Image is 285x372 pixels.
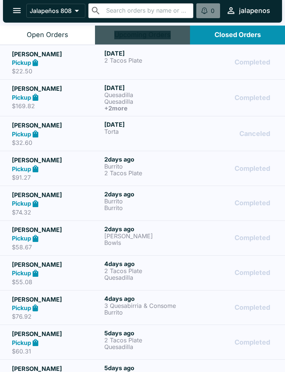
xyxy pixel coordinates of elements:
h5: [PERSON_NAME] [12,329,101,338]
strong: Pickup [12,235,31,242]
p: Quesadilla [104,98,194,105]
p: Burrito [104,205,194,211]
button: open drawer [7,1,26,20]
h5: [PERSON_NAME] [12,295,101,304]
p: Jalapeños 808 [30,7,72,14]
h5: [PERSON_NAME] [12,121,101,130]
span: 2 days ago [104,225,134,233]
p: 2 Tacos Plate [104,57,194,64]
div: Open Orders [27,31,68,39]
h6: [DATE] [104,50,194,57]
p: Burrito [104,163,194,170]
strong: Pickup [12,269,31,277]
strong: Pickup [12,94,31,101]
p: 0 [211,7,214,14]
p: $169.82 [12,102,101,110]
div: jalapenos [239,6,270,15]
h5: [PERSON_NAME] [12,260,101,269]
p: Burrito [104,309,194,316]
button: jalapenos [223,3,273,19]
strong: Pickup [12,304,31,312]
span: 5 days ago [104,329,134,337]
p: Burrito [104,198,194,205]
p: Torta [104,128,194,135]
p: $32.60 [12,139,101,146]
strong: Pickup [12,339,31,346]
p: $74.32 [12,209,101,216]
h5: [PERSON_NAME] [12,190,101,199]
button: Jalapeños 808 [26,4,85,18]
h5: [PERSON_NAME] [12,156,101,165]
h5: [PERSON_NAME] [12,50,101,59]
p: Quesadilla [104,274,194,281]
div: Upcoming Orders [114,31,171,39]
p: [PERSON_NAME] [104,233,194,239]
p: $58.67 [12,243,101,251]
p: Quesadilla [104,343,194,350]
h6: [DATE] [104,121,194,128]
p: 3 Quesabirria & Consome [104,302,194,309]
strong: Pickup [12,130,31,138]
p: 2 Tacos Plate [104,268,194,274]
strong: Pickup [12,200,31,207]
h6: [DATE] [104,84,194,92]
span: 4 days ago [104,260,135,268]
p: $76.92 [12,313,101,320]
span: 4 days ago [104,295,135,302]
div: Closed Orders [214,31,261,39]
strong: Pickup [12,59,31,66]
p: 2 Tacos Plate [104,337,194,343]
span: 5 days ago [104,364,134,372]
input: Search orders by name or phone number [104,6,190,16]
h5: [PERSON_NAME] [12,225,101,234]
p: Quesadilla [104,92,194,98]
p: $55.08 [12,278,101,286]
h6: + 2 more [104,105,194,112]
span: 2 days ago [104,190,134,198]
p: 2 Tacos Plate [104,170,194,176]
strong: Pickup [12,165,31,173]
h5: [PERSON_NAME] [12,84,101,93]
p: $60.31 [12,348,101,355]
p: $91.27 [12,174,101,181]
p: $22.50 [12,67,101,75]
span: 2 days ago [104,156,134,163]
p: Bowls [104,239,194,246]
